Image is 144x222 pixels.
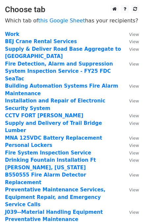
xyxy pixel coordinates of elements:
h3: Choose tab [5,5,139,14]
a: View [123,61,139,67]
a: View [123,135,139,141]
a: View [123,187,139,193]
a: this Google Sheet [38,17,85,24]
small: View [129,47,139,52]
small: View [129,143,139,148]
a: Supply & Deliver Road Base Aggregate to [GEOGRAPHIC_DATA] [5,46,121,60]
a: BEJ Crane Rental Services [5,39,77,44]
small: View [129,173,139,178]
a: Work [5,31,19,37]
a: Personal Lockers [5,142,52,148]
a: Building Automation Systems Fire Alarm Maintenance [5,83,118,97]
small: View [129,84,139,89]
a: View [123,209,139,215]
a: View [123,120,139,126]
a: View [123,46,139,52]
a: CCTV FORT [PERSON_NAME] [5,113,83,119]
a: Installation and Repair of Electronic Security System [5,98,105,111]
a: B550555 Fire Alarm Detector Replacement [5,172,86,185]
a: Preventative Maintenance Services, Equipment Repair, and Emergency Service Calls [5,187,105,208]
small: View [129,210,139,215]
small: View [129,136,139,141]
small: View [129,187,139,192]
a: Supply and Delivery of Trail Bridge Lumber [5,120,102,134]
small: View [129,113,139,118]
a: View [123,83,139,89]
small: View [129,39,139,44]
a: View [123,157,139,163]
small: View [129,98,139,103]
a: View [123,98,139,104]
small: View [129,158,139,163]
a: View [123,39,139,44]
a: View [123,113,139,119]
small: View [129,151,139,155]
a: View [123,150,139,156]
small: View [129,121,139,126]
p: Which tab of has your recipients? [5,17,139,24]
small: View [129,62,139,67]
a: View [123,142,139,148]
a: View [123,31,139,37]
small: View [129,32,139,37]
a: MNA 125VDC Battery Replacement [5,135,102,141]
a: Fire Detection, Alarm and Suppression System Inspection Service - FY25 FDC SeaTac [5,61,113,82]
a: View [123,172,139,178]
a: Fire System Inspection Service [5,150,91,156]
a: Drinking Fountain Installation Ft [PERSON_NAME], [US_STATE] [5,157,96,171]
